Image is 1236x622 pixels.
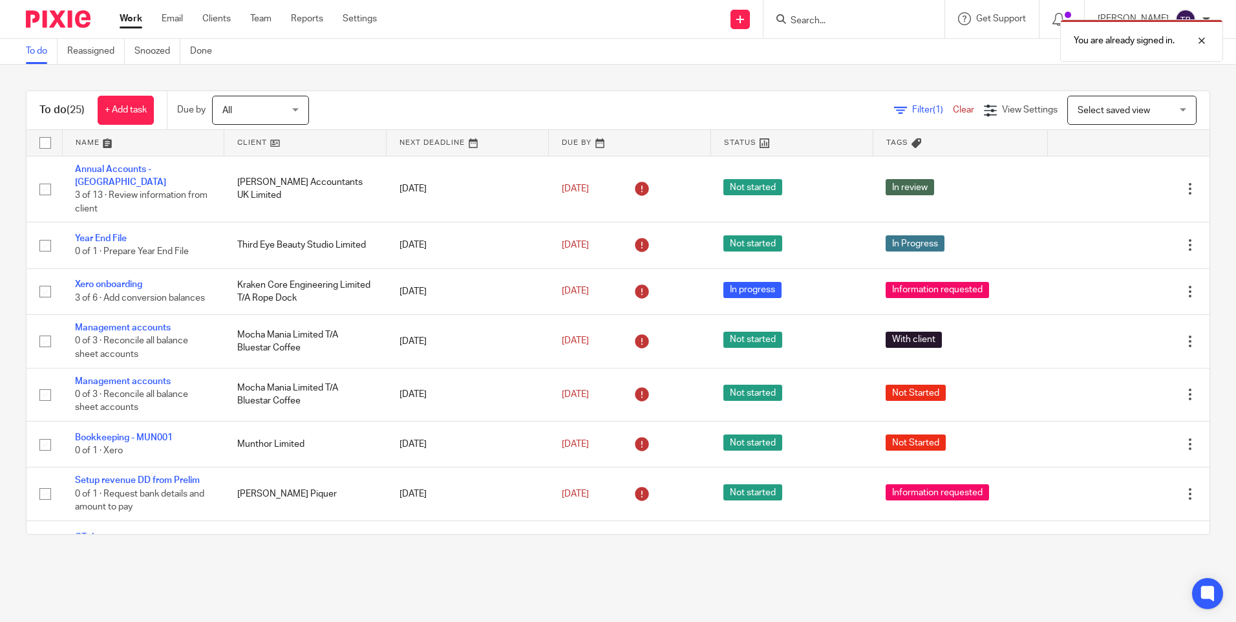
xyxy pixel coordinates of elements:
span: Information requested [886,282,989,298]
a: Management accounts [75,323,171,332]
span: In progress [723,282,782,298]
span: Not started [723,235,782,252]
a: Management accounts [75,377,171,386]
td: Munthor Limited [224,422,387,467]
img: Pixie [26,10,91,28]
td: [DATE] [387,315,549,368]
p: You are already signed in. [1074,34,1175,47]
span: 3 of 13 · Review information from client [75,191,208,213]
td: [DATE] [387,467,549,520]
span: (25) [67,105,85,115]
td: Mocha Mania Limited T/A Bluestar Coffee [224,368,387,421]
td: Kraken Core Engineering Limited T/A Rope Dock [224,268,387,314]
a: + Add task [98,96,154,125]
span: [DATE] [562,390,589,399]
td: [PERSON_NAME] Piquer [224,467,387,520]
span: 0 of 1 · Xero [75,446,123,455]
a: Snoozed [134,39,180,64]
span: Not started [723,534,782,550]
span: Not started [723,434,782,451]
span: Tags [886,139,908,146]
span: [DATE] [562,440,589,449]
a: Setup revenue DD from Prelim [75,476,200,485]
span: 0 of 1 · Request bank details and amount to pay [75,489,204,512]
span: Not started [723,179,782,195]
span: Filter [912,105,953,114]
td: Denvtech Limited [224,520,387,566]
td: [DATE] [387,156,549,222]
td: [DATE] [387,222,549,268]
span: In Progress [886,235,944,252]
a: Email [162,12,183,25]
span: (1) [933,105,943,114]
span: In review [886,179,934,195]
span: With client [886,332,942,348]
td: Third Eye Beauty Studio Limited [224,222,387,268]
a: Bookkeeping - MUN001 [75,433,173,442]
span: View Settings [1002,105,1058,114]
h1: To do [39,103,85,117]
span: [DATE] [562,489,589,499]
img: svg%3E [1175,9,1196,30]
a: Reassigned [67,39,125,64]
a: Team [250,12,272,25]
td: Mocha Mania Limited T/A Bluestar Coffee [224,315,387,368]
span: 0 of 1 · Prepare Year End File [75,248,189,257]
span: Information requested [886,484,989,500]
td: [DATE] [387,520,549,566]
span: All [222,106,232,115]
span: Not started [723,484,782,500]
a: Annual Accounts - [GEOGRAPHIC_DATA] [75,165,166,187]
span: 3 of 6 · Add conversion balances [75,294,205,303]
span: Select saved view [1078,106,1150,115]
a: Done [190,39,222,64]
a: To do [26,39,58,64]
a: Settings [343,12,377,25]
a: Work [120,12,142,25]
a: Reports [291,12,323,25]
span: Not started [723,332,782,348]
td: [DATE] [387,422,549,467]
a: Clear [953,105,974,114]
p: Due by [177,103,206,116]
span: [DATE] [562,241,589,250]
td: [DATE] [387,268,549,314]
span: 0 of 3 · Reconcile all balance sheet accounts [75,337,188,359]
span: [DATE] [562,184,589,193]
span: Not started [723,385,782,401]
td: [DATE] [387,368,549,421]
a: Year End File [75,234,127,243]
a: Clients [202,12,231,25]
span: Not Started [886,385,946,401]
span: [DATE] [562,337,589,346]
a: Xero onboarding [75,280,142,289]
a: CT dates [75,533,112,542]
span: [DATE] [562,287,589,296]
span: 0 of 3 · Reconcile all balance sheet accounts [75,390,188,413]
td: [PERSON_NAME] Accountants UK Limited [224,156,387,222]
span: Not Started [886,434,946,451]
